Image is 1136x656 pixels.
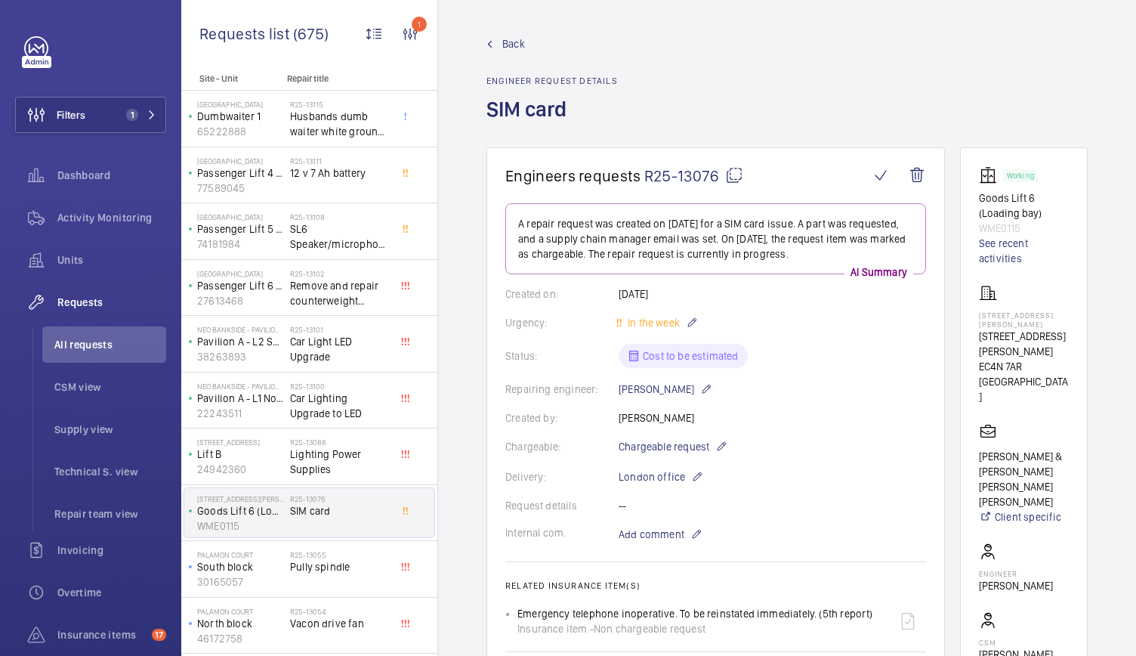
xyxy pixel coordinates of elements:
p: [PERSON_NAME] & [PERSON_NAME] [PERSON_NAME] [PERSON_NAME] [979,449,1069,509]
p: Pavilion A - L2 South - 299809011 [197,334,284,349]
p: Repair title [287,73,387,84]
p: EC4N 7AR [GEOGRAPHIC_DATA] [979,359,1069,404]
span: 12 v 7 Ah battery [290,166,390,181]
span: Vacon drive fan [290,616,390,631]
p: 38263893 [197,349,284,364]
p: Passenger Lift 5 ([GEOGRAPHIC_DATA] Left - Guests) [197,221,284,237]
span: In the week [625,317,680,329]
h2: R25-13088 [290,438,390,447]
p: 30165057 [197,574,284,589]
p: [GEOGRAPHIC_DATA] [197,212,284,221]
h1: SIM card [486,95,618,147]
p: Neo Bankside - Pavilion A [197,325,284,334]
h2: R25-13100 [290,382,390,391]
span: Remove and repair counterweight diverter [290,278,390,308]
h2: Related insurance item(s) [505,580,926,591]
h2: R25-13108 [290,212,390,221]
h2: R25-13115 [290,100,390,109]
p: Passenger Lift 4 ([GEOGRAPHIC_DATA] Right - Guests) [197,166,284,181]
span: R25-13076 [644,166,743,185]
span: Non chargeable request [594,621,705,636]
span: Car Light LED Upgrade [290,334,390,364]
span: SIM card [290,503,390,518]
span: Filters [57,107,85,122]
span: 17 [152,629,166,641]
span: Supply view [54,422,166,437]
p: Passenger Lift 6 ([GEOGRAPHIC_DATA] Right - Guests) [197,278,284,293]
p: [GEOGRAPHIC_DATA] [197,269,284,278]
p: A repair request was created on [DATE] for a SIM card issue. A part was requested, and a supply c... [518,216,913,261]
a: See recent activities [979,236,1069,266]
p: Pavilion A - L1 North FF - 299809010 [197,391,284,406]
span: Requests list [199,24,293,43]
span: Requests [57,295,166,310]
span: Activity Monitoring [57,210,166,225]
span: Insurance items [57,627,146,642]
span: Chargeable request [619,439,709,454]
p: [STREET_ADDRESS] [197,438,284,447]
h2: Engineer request details [486,76,618,86]
span: CSM view [54,379,166,395]
span: Add comment [619,527,684,542]
p: [GEOGRAPHIC_DATA] [197,100,284,109]
p: [STREET_ADDRESS][PERSON_NAME] [979,311,1069,329]
p: Lift B [197,447,284,462]
p: South block [197,559,284,574]
p: [PERSON_NAME] [619,380,712,398]
p: Engineer [979,569,1053,578]
span: Engineers requests [505,166,641,185]
p: Dumbwaiter 1 [197,109,284,124]
p: Neo Bankside - Pavilion A [197,382,284,391]
p: Palamon Court [197,607,284,616]
p: Goods Lift 6 (Loading bay) [197,503,284,518]
span: Lighting Power Supplies [290,447,390,477]
p: [STREET_ADDRESS][PERSON_NAME] [197,494,284,503]
p: Palamon Court [197,550,284,559]
span: Units [57,252,166,268]
span: Repair team view [54,506,166,521]
img: elevator.svg [979,166,1003,184]
h2: R25-13111 [290,156,390,166]
span: Pully spindle [290,559,390,574]
span: Husbands dumb waiter white ground floor [PERSON_NAME] [290,109,390,139]
p: 65222888 [197,124,284,139]
p: North block [197,616,284,631]
p: 77589045 [197,181,284,196]
p: CSM [979,638,1053,647]
span: 1 [126,109,138,121]
h2: R25-13102 [290,269,390,278]
p: 27613468 [197,293,284,308]
p: [PERSON_NAME] [979,578,1053,593]
span: SL6 Speaker/microphone unit [290,221,390,252]
span: Insurance item - [517,621,594,636]
p: 24942360 [197,462,284,477]
p: Working [1007,173,1034,178]
p: 74181984 [197,237,284,252]
span: All requests [54,337,166,352]
p: 22243511 [197,406,284,421]
h2: R25-13054 [290,607,390,616]
button: Filters1 [15,97,166,133]
p: Goods Lift 6 (Loading bay) [979,190,1069,221]
a: Client specific [979,509,1069,524]
p: WME0115 [979,221,1069,236]
p: London office [619,468,703,486]
p: 46172758 [197,631,284,646]
span: Technical S. view [54,464,166,479]
span: Dashboard [57,168,166,183]
h2: R25-13101 [290,325,390,334]
p: AI Summary [844,265,913,280]
span: Invoicing [57,543,166,558]
span: Back [502,36,525,51]
h2: R25-13076 [290,494,390,503]
p: Site - Unit [181,73,281,84]
p: WME0115 [197,518,284,534]
h2: R25-13055 [290,550,390,559]
p: [GEOGRAPHIC_DATA] [197,156,284,166]
span: Car Lighting Upgrade to LED [290,391,390,421]
span: Overtime [57,585,166,600]
p: [STREET_ADDRESS][PERSON_NAME] [979,329,1069,359]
